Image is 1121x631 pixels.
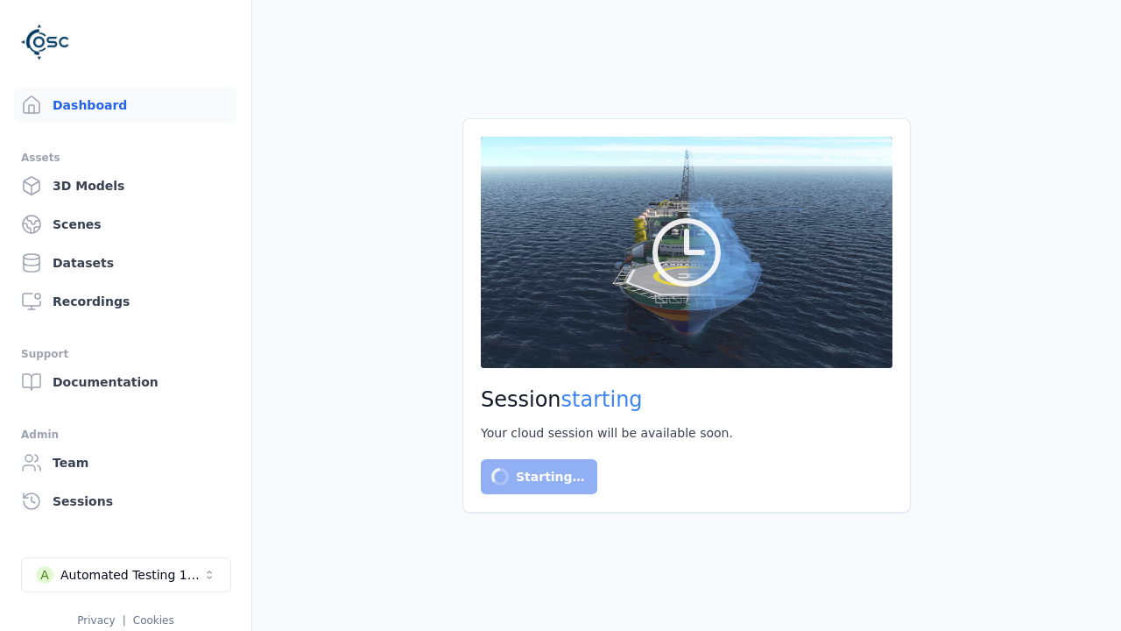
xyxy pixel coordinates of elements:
[123,614,126,627] span: |
[21,557,231,592] button: Select a workspace
[21,344,230,365] div: Support
[561,387,643,412] span: starting
[14,484,237,519] a: Sessions
[481,386,892,414] h2: Session
[14,168,237,203] a: 3D Models
[481,424,892,442] div: Your cloud session will be available soon.
[14,207,237,242] a: Scenes
[14,245,237,280] a: Datasets
[133,614,174,627] a: Cookies
[21,147,230,168] div: Assets
[14,284,237,319] a: Recordings
[21,18,70,67] img: Logo
[481,459,597,494] button: Starting…
[14,88,237,123] a: Dashboard
[77,614,115,627] a: Privacy
[21,424,230,445] div: Admin
[14,445,237,480] a: Team
[14,365,237,400] a: Documentation
[36,566,53,584] div: A
[60,566,202,584] div: Automated Testing 1 - Playwright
